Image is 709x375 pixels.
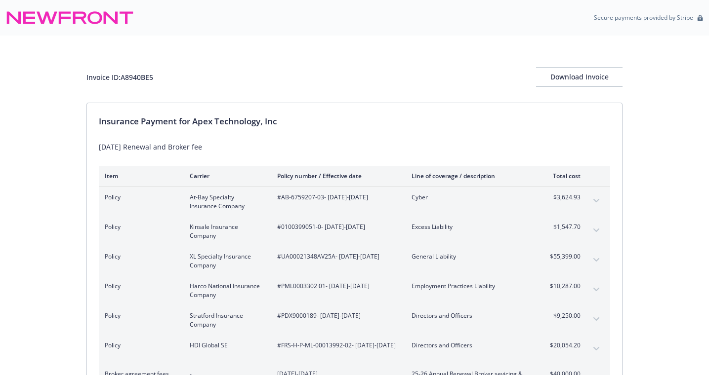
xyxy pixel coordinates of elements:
span: $1,547.70 [543,223,581,231]
div: Policy number / Effective date [277,172,396,180]
span: At-Bay Specialty Insurance Company [190,193,261,211]
span: Employment Practices Liability [412,282,528,291]
span: #UA00021348AV25A - [DATE]-[DATE] [277,252,396,261]
span: #PDX9000189 - [DATE]-[DATE] [277,311,396,320]
span: Directors and Officers [412,311,528,320]
span: Directors and Officers [412,341,528,350]
span: Policy [105,223,174,231]
span: Cyber [412,193,528,202]
div: [DATE] Renewal and Broker fee [99,142,610,152]
span: Policy [105,252,174,261]
span: Stratford Insurance Company [190,311,261,329]
button: Download Invoice [536,67,623,87]
button: expand content [588,193,604,209]
span: Policy [105,282,174,291]
span: $10,287.00 [543,282,581,291]
div: Download Invoice [536,68,623,86]
span: Excess Liability [412,223,528,231]
span: Harco National Insurance Company [190,282,261,300]
span: Policy [105,341,174,350]
span: #0100399051-0 - [DATE]-[DATE] [277,223,396,231]
span: General Liability [412,252,528,261]
p: Secure payments provided by Stripe [594,13,693,22]
span: #PML0003302 01 - [DATE]-[DATE] [277,282,396,291]
div: Total cost [543,172,581,180]
button: expand content [588,282,604,298]
span: XL Specialty Insurance Company [190,252,261,270]
div: PolicyKinsale Insurance Company#0100399051-0- [DATE]-[DATE]Excess Liability$1,547.70expand content [99,217,610,246]
div: Insurance Payment for Apex Technology, Inc [99,115,610,128]
span: $20,054.20 [543,341,581,350]
span: #AB-6759207-03 - [DATE]-[DATE] [277,193,396,202]
div: PolicyHDI Global SE#FRS-H-P-ML-00013992-02- [DATE]-[DATE]Directors and Officers$20,054.20expand c... [99,335,610,364]
span: $3,624.93 [543,193,581,202]
div: Carrier [190,172,261,180]
span: $55,399.00 [543,252,581,261]
span: #FRS-H-P-ML-00013992-02 - [DATE]-[DATE] [277,341,396,350]
span: $9,250.00 [543,311,581,320]
button: expand content [588,341,604,357]
span: HDI Global SE [190,341,261,350]
div: Line of coverage / description [412,172,528,180]
div: PolicyAt-Bay Specialty Insurance Company#AB-6759207-03- [DATE]-[DATE]Cyber$3,624.93expand content [99,187,610,217]
div: Item [105,172,174,180]
span: Kinsale Insurance Company [190,223,261,240]
div: PolicyStratford Insurance Company#PDX9000189- [DATE]-[DATE]Directors and Officers$9,250.00expand ... [99,305,610,335]
span: Policy [105,311,174,320]
div: PolicyHarco National Insurance Company#PML0003302 01- [DATE]-[DATE]Employment Practices Liability... [99,276,610,305]
button: expand content [588,223,604,238]
div: PolicyXL Specialty Insurance Company#UA00021348AV25A- [DATE]-[DATE]General Liability$55,399.00exp... [99,246,610,276]
div: Invoice ID: A8940BE5 [86,72,153,82]
button: expand content [588,252,604,268]
span: Policy [105,193,174,202]
button: expand content [588,311,604,327]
